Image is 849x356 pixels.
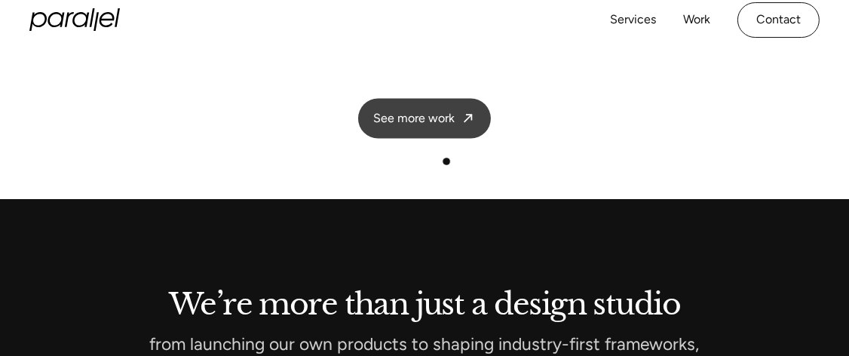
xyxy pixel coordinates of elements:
a: See more work [358,99,491,139]
span: See more work [373,111,455,127]
a: Contact [737,2,820,38]
a: Services [610,9,656,31]
h2: We’re more than just a design studio [30,290,819,315]
a: Work [683,9,710,31]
